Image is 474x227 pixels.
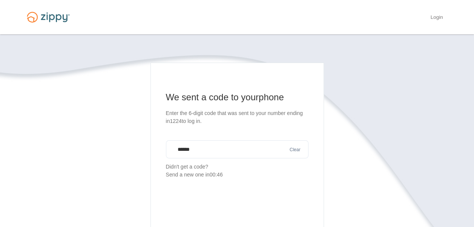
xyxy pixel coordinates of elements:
[166,109,308,125] p: Enter the 6-digit code that was sent to your number ending in 1224 to log in.
[166,163,308,179] p: Didn't get a code?
[166,91,308,103] h1: We sent a code to your phone
[430,14,443,22] a: Login
[287,146,303,153] button: Clear
[166,171,308,179] div: Send a new one in 00:46
[22,8,74,26] img: Logo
